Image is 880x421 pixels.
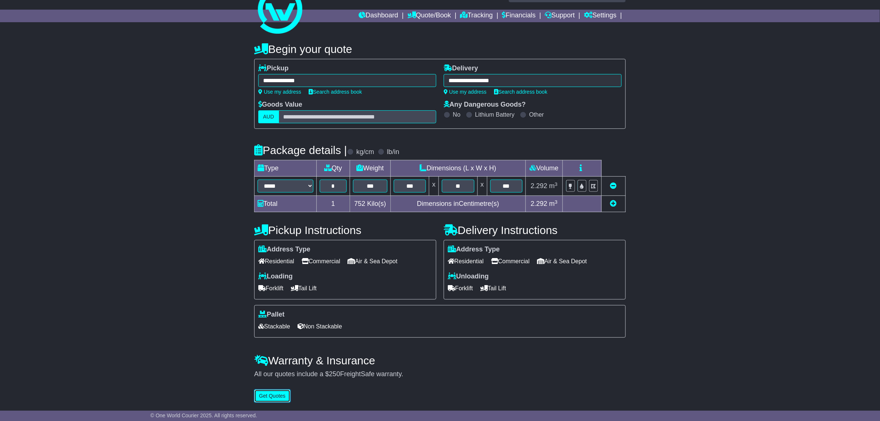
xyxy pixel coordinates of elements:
label: kg/cm [356,148,374,156]
span: Residential [448,255,484,267]
sup: 3 [555,199,558,205]
span: m [549,182,558,190]
sup: 3 [555,181,558,187]
label: Address Type [448,245,500,254]
span: Residential [258,255,294,267]
a: Search address book [309,89,362,95]
span: Tail Lift [480,283,506,294]
a: Use my address [258,89,301,95]
a: Financials [502,10,536,22]
td: Type [255,160,317,177]
span: © One World Courier 2025. All rights reserved. [150,412,257,418]
span: Forklift [448,283,473,294]
td: Dimensions (L x W x H) [390,160,525,177]
td: Dimensions in Centimetre(s) [390,196,525,212]
td: Qty [316,160,350,177]
span: 752 [354,200,365,207]
span: Tail Lift [291,283,317,294]
td: Kilo(s) [350,196,390,212]
label: Any Dangerous Goods? [444,101,526,109]
a: Quote/Book [407,10,451,22]
a: Dashboard [359,10,398,22]
label: Delivery [444,64,478,73]
label: Loading [258,273,293,281]
td: 1 [316,196,350,212]
label: Lithium Battery [475,111,515,118]
a: Search address book [494,89,547,95]
h4: Delivery Instructions [444,224,626,236]
h4: Begin your quote [254,43,626,55]
span: Commercial [302,255,340,267]
td: x [477,177,487,196]
label: AUD [258,110,279,123]
span: Forklift [258,283,283,294]
span: Air & Sea Depot [348,255,398,267]
span: Air & Sea Depot [537,255,587,267]
label: Address Type [258,245,310,254]
a: Remove this item [610,182,617,190]
h4: Pickup Instructions [254,224,436,236]
h4: Warranty & Insurance [254,354,626,367]
span: Non Stackable [298,321,342,332]
a: Use my address [444,89,487,95]
span: m [549,200,558,207]
td: Weight [350,160,390,177]
label: Pallet [258,311,285,319]
div: All our quotes include a $ FreightSafe warranty. [254,370,626,378]
span: 2.292 [531,200,547,207]
label: Other [529,111,544,118]
span: Commercial [491,255,530,267]
td: Total [255,196,317,212]
a: Tracking [460,10,493,22]
a: Support [545,10,575,22]
h4: Package details | [254,144,347,156]
a: Add new item [610,200,617,207]
span: Stackable [258,321,290,332]
span: 250 [329,370,340,378]
button: Get Quotes [254,390,290,402]
label: lb/in [387,148,399,156]
label: Goods Value [258,101,302,109]
td: Volume [525,160,562,177]
label: Pickup [258,64,289,73]
label: Unloading [448,273,489,281]
label: No [453,111,460,118]
a: Settings [584,10,617,22]
td: x [429,177,439,196]
span: 2.292 [531,182,547,190]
